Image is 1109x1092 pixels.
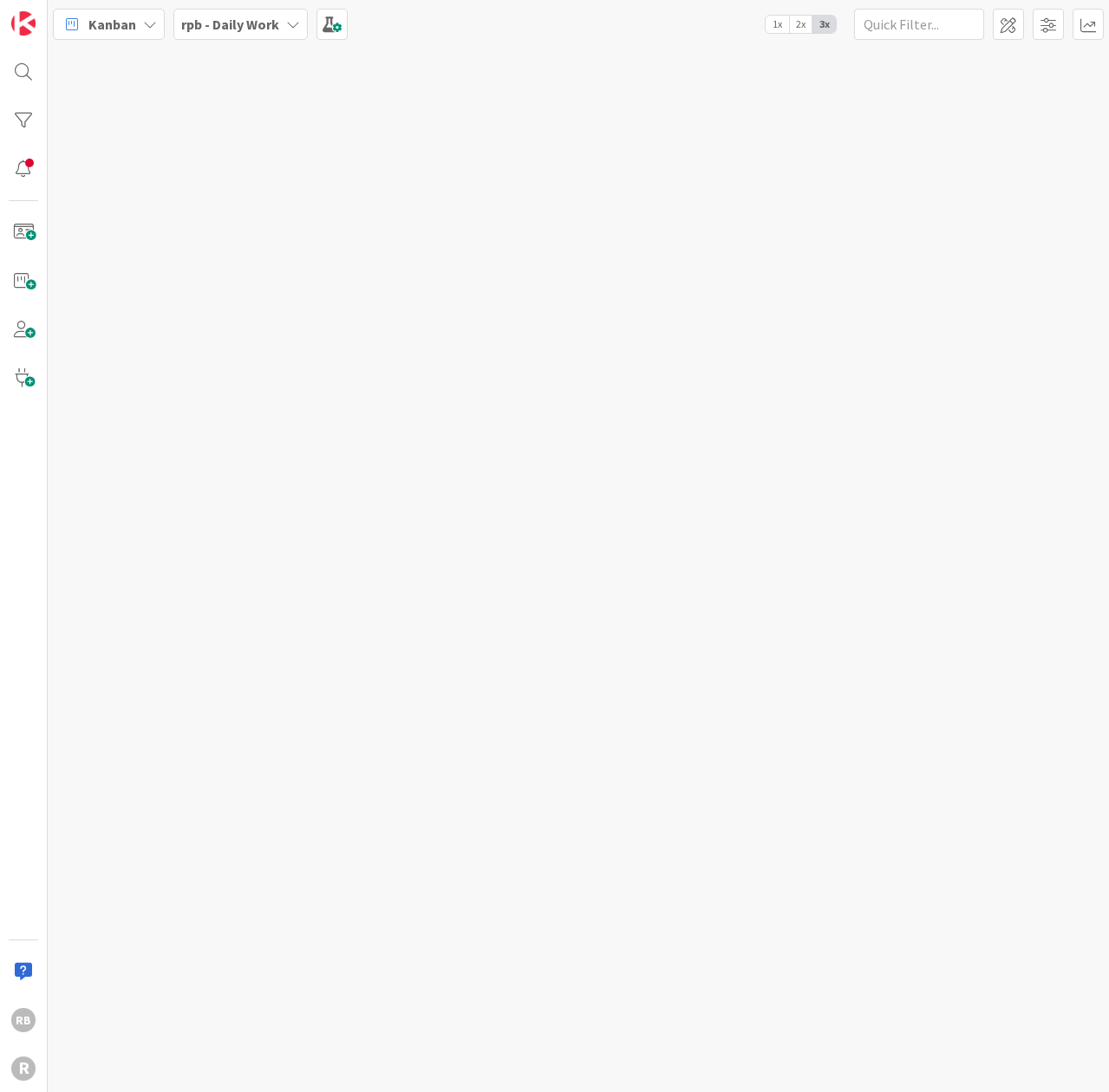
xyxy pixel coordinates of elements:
span: Kanban [88,14,136,35]
input: Quick Filter... [854,9,984,40]
b: rpb - Daily Work [181,16,279,33]
div: R [11,1056,36,1081]
div: RB [11,1008,36,1032]
span: 1x [766,16,789,33]
img: Visit kanbanzone.com [11,11,36,36]
span: 2x [789,16,812,33]
span: 3x [812,16,836,33]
